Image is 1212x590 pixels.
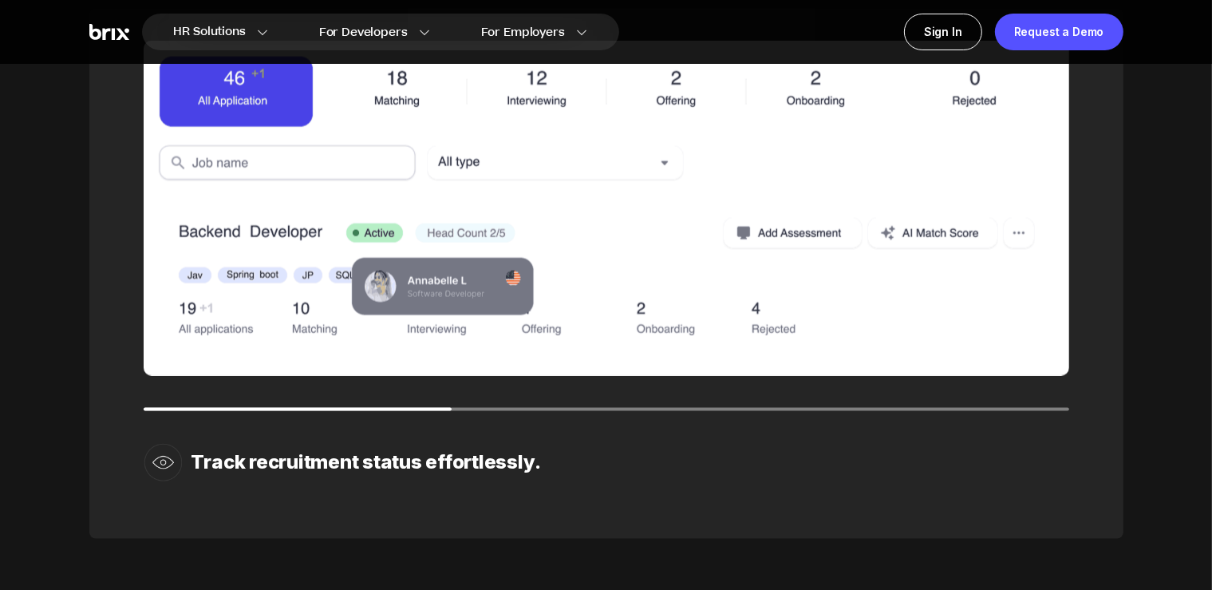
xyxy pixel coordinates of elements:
[904,14,982,50] a: Sign In
[144,41,1069,376] img: avatar
[481,24,565,41] span: For Employers
[319,24,408,41] span: For Developers
[995,14,1123,50] a: Request a Demo
[174,19,246,45] span: HR Solutions
[89,24,129,41] img: Brix Logo
[191,449,541,475] div: Track recruitment status effortlessly.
